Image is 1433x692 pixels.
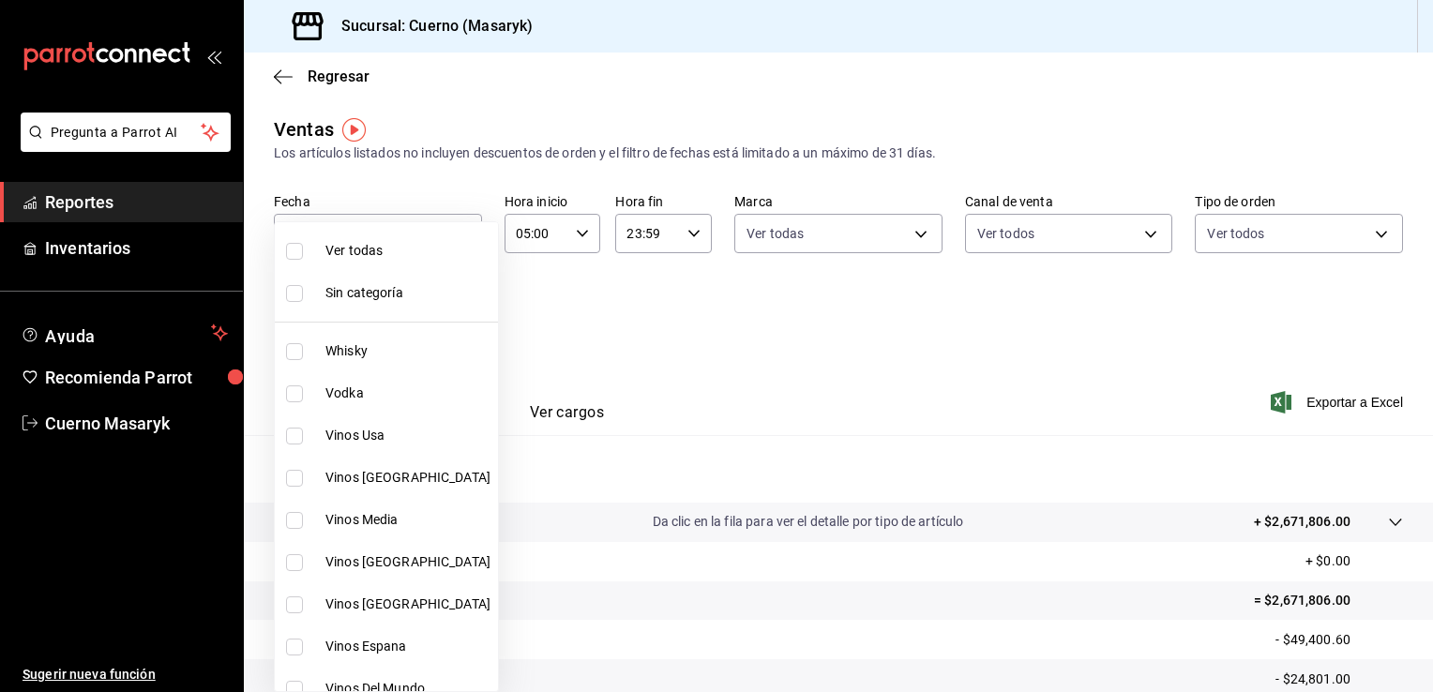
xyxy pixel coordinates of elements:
span: Ver todas [325,241,490,261]
span: Vinos [GEOGRAPHIC_DATA] [325,552,490,572]
span: Vinos Media [325,510,490,530]
span: Vinos Espana [325,637,490,656]
span: Vinos Usa [325,426,490,445]
span: Vinos [GEOGRAPHIC_DATA] [325,594,490,614]
img: Tooltip marker [342,118,366,142]
span: Sin categoría [325,283,490,303]
span: Whisky [325,341,490,361]
span: Vodka [325,384,490,403]
span: Vinos [GEOGRAPHIC_DATA] [325,468,490,488]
